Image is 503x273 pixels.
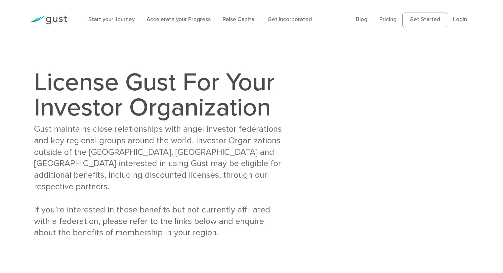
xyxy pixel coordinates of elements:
[268,16,312,23] a: Get Incorporated
[453,16,467,23] a: Login
[379,16,397,23] a: Pricing
[34,123,284,239] div: Gust maintains close relationships with angel investor federations and key regional groups around...
[88,16,135,23] a: Start your Journey
[147,16,211,23] a: Accelerate your Progress
[34,70,284,120] h1: License Gust For Your Investor Organization
[223,16,256,23] a: Raise Capital
[356,16,367,23] a: Blog
[402,13,447,27] a: Get Started
[30,16,67,24] img: Gust Logo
